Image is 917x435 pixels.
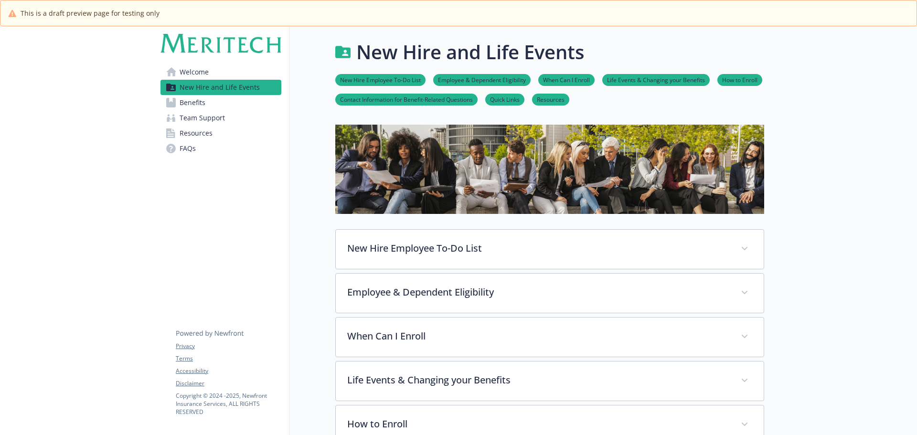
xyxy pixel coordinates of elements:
[176,367,281,375] a: Accessibility
[160,110,281,126] a: Team Support
[180,110,225,126] span: Team Support
[180,141,196,156] span: FAQs
[180,126,213,141] span: Resources
[21,8,160,18] span: This is a draft preview page for testing only
[347,329,729,343] p: When Can I Enroll
[336,230,764,269] div: New Hire Employee To-Do List
[160,80,281,95] a: New Hire and Life Events
[717,75,762,84] a: How to Enroll
[335,95,478,104] a: Contact Information for Benefit-Related Questions
[176,342,281,350] a: Privacy
[180,95,205,110] span: Benefits
[160,141,281,156] a: FAQs
[336,318,764,357] div: When Can I Enroll
[336,274,764,313] div: Employee & Dependent Eligibility
[336,361,764,401] div: Life Events & Changing your Benefits
[335,125,764,214] img: new hire page banner
[347,417,729,431] p: How to Enroll
[176,354,281,363] a: Terms
[532,95,569,104] a: Resources
[356,38,584,66] h1: New Hire and Life Events
[176,379,281,388] a: Disclaimer
[485,95,524,104] a: Quick Links
[176,392,281,416] p: Copyright © 2024 - 2025 , Newfront Insurance Services, ALL RIGHTS RESERVED
[347,285,729,299] p: Employee & Dependent Eligibility
[347,241,729,255] p: New Hire Employee To-Do List
[160,95,281,110] a: Benefits
[160,126,281,141] a: Resources
[347,373,729,387] p: Life Events & Changing your Benefits
[433,75,531,84] a: Employee & Dependent Eligibility
[180,80,260,95] span: New Hire and Life Events
[180,64,209,80] span: Welcome
[160,64,281,80] a: Welcome
[538,75,595,84] a: When Can I Enroll
[602,75,710,84] a: Life Events & Changing your Benefits
[335,75,426,84] a: New Hire Employee To-Do List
